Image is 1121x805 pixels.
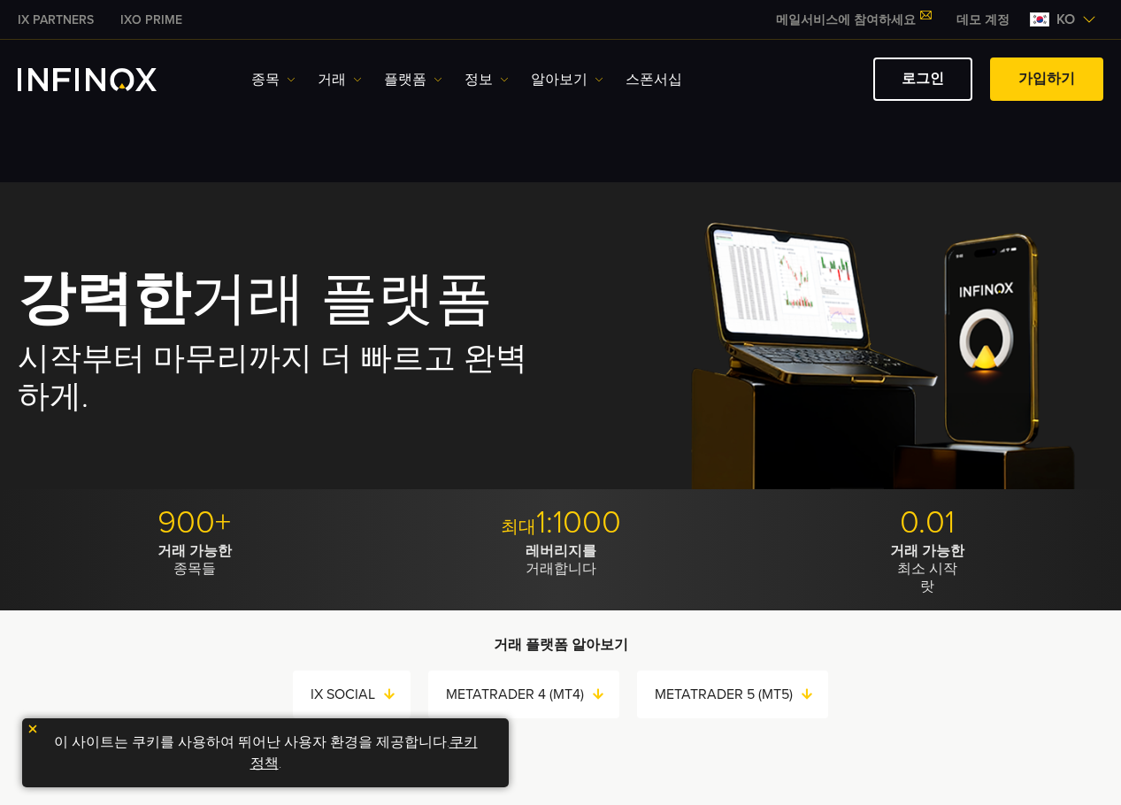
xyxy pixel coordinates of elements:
a: 알아보기 [531,69,603,90]
a: INFINOX MENU [943,11,1023,29]
a: 메일서비스에 참여하세요 [763,12,943,27]
p: 종목들 [18,542,371,578]
p: 이 사이트는 쿠키를 사용하여 뛰어난 사용자 환경을 제공합니다. . [31,727,500,778]
p: 거래합니다 [384,542,737,578]
strong: 거래 가능한 [157,542,232,560]
a: 플랫폼 [384,69,442,90]
img: yellow close icon [27,723,39,735]
a: INFINOX [107,11,196,29]
a: 스폰서십 [626,69,682,90]
h1: 거래 플랫폼 [18,270,539,330]
a: INFINOX Logo [18,68,198,91]
a: IX SOCIAL [311,682,411,707]
a: 정보 [465,69,509,90]
p: 최소 시작 랏 [750,542,1103,595]
strong: 강력한 [18,264,190,334]
a: INFINOX [4,11,107,29]
strong: 레버리지를 [526,542,596,560]
a: 로그인 [873,57,972,101]
a: 거래 [318,69,362,90]
a: 가입하기 [990,57,1103,101]
p: 0.01 [750,503,1103,542]
p: 1:1000 [384,503,737,542]
a: METATRADER 5 (MT5) [655,682,828,707]
span: ko [1049,9,1082,30]
p: 900+ [18,503,371,542]
span: 최대 [501,517,536,538]
strong: 거래 플랫폼 알아보기 [494,636,628,654]
h2: 시작부터 마무리까지 더 빠르고 완벽하게. [18,340,539,418]
a: METATRADER 4 (MT4) [446,682,619,707]
strong: 거래 가능한 [890,542,964,560]
a: 종목 [251,69,296,90]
